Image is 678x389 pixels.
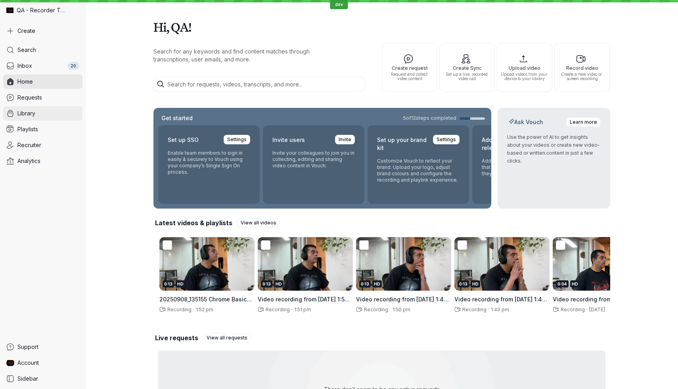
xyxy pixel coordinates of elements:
span: View all videos [241,219,276,227]
h2: Set up your brand kit [377,135,428,153]
a: Sidebar [3,372,82,386]
span: Video recording from [DATE] 1:49 pm [454,296,547,310]
span: · [192,307,196,313]
h3: Video recording from 8 September 2025 at 1:49 pm [356,295,451,303]
a: Library [3,106,82,121]
span: Settings [227,136,247,144]
div: QA - Recorder Testing [3,3,82,17]
img: QA Dev Recorder avatar [6,359,14,367]
span: View all requests [207,334,247,342]
div: 20 [67,62,79,70]
span: Create [17,27,35,35]
span: Video recording from [DATE] 5:12 pm [553,296,645,310]
p: Customize Vouch to reflect your brand. Upload your logo, adjust brand colours and configure the r... [377,158,460,183]
button: Create SyncSet up a live, recorded video call [439,43,495,92]
span: Record video [558,65,606,71]
a: Home [3,75,82,89]
span: Playlists [17,125,38,133]
span: 1:51 pm [294,307,311,312]
span: Library [17,109,35,117]
span: Settings [437,136,456,144]
a: Learn more [566,117,601,127]
h2: Live requests [155,333,198,342]
div: 0:13 [458,280,469,287]
a: Analytics [3,154,82,168]
span: Sidebar [17,375,38,383]
span: Request and collect video content [385,72,434,81]
div: HD [274,280,283,287]
p: Add your own content release form that responders agree to when they record using Vouch. [482,158,564,177]
button: Create [3,24,82,38]
span: Invite [339,136,351,144]
span: Inbox [17,62,32,70]
div: 0:13 [163,280,174,287]
button: Record videoCreate a new video or screen recording [554,43,610,92]
a: Settings [224,135,250,144]
a: Support [3,340,82,354]
h2: Add your content release form [482,135,533,153]
a: Invite [335,135,355,144]
a: View all requests [203,333,251,343]
div: HD [570,280,580,287]
h2: Ask Vouch [507,118,545,126]
span: 1:50 pm [393,307,410,312]
div: HD [471,280,480,287]
a: Settings [433,135,460,144]
a: Inbox20 [3,59,82,73]
span: Requests [17,94,42,102]
span: Recording [264,307,290,312]
span: Create a new video or screen recording [558,72,606,81]
span: QA - Recorder Testing [17,6,67,14]
span: Search [17,46,36,54]
div: 0:13 [261,280,272,287]
h3: Video recording from 5 September 2025 at 5:12 pm [553,295,648,303]
button: Create requestRequest and collect video content [382,43,437,92]
span: Upload video [500,65,549,71]
span: Create request [385,65,434,71]
span: 20250908_135155 Chrome Basic Recorder Test [159,296,252,310]
span: [DATE] [589,307,605,312]
span: · [290,307,294,313]
span: Recording [362,307,388,312]
span: · [486,307,491,313]
a: Requests [3,90,82,105]
span: 1:49 pm [491,307,509,312]
h2: Latest videos & playlists [155,218,232,227]
span: 5 of 12 steps completed [403,115,456,121]
h3: Video recording from 8 September 2025 at 1:50 pm [258,295,353,303]
h3: Video recording from 8 September 2025 at 1:49 pm [454,295,550,303]
div: HD [372,280,382,287]
p: Enable team members to sign in easily & securely to Vouch using your company’s Single Sign On pro... [168,150,250,175]
a: 5of12steps completed [403,115,485,121]
span: Account [17,359,39,367]
div: HD [176,280,185,287]
h2: Set up SSO [168,135,199,145]
a: View all videos [237,218,280,228]
span: Upload videos from your device to your library [500,72,549,81]
img: QA - Recorder Testing avatar [6,7,13,14]
input: Search for requests, videos, transcripts, and more... [152,76,366,92]
span: Support [17,343,38,351]
span: Recording [559,307,585,312]
span: · [585,307,589,313]
div: 0:04 [556,280,569,287]
h3: 20250908_135155 Chrome Basic Recorder Test [159,295,255,303]
span: Analytics [17,157,40,165]
span: Home [17,78,33,86]
p: Search for any keywords and find content matches through transcriptions, user emails, and more. [153,48,344,63]
h2: Get started [160,114,194,122]
a: Playlists [3,122,82,136]
span: Recording [166,307,192,312]
button: Upload videoUpload videos from your device to your library [497,43,552,92]
span: · [388,307,393,313]
span: Recruiter [17,141,41,149]
span: Set up a live, recorded video call [443,72,491,81]
span: Learn more [570,118,597,126]
span: Video recording from [DATE] 1:50 pm [258,296,350,310]
a: Recruiter [3,138,82,152]
span: Create Sync [443,65,491,71]
a: QA Dev Recorder avatarAccount [3,356,82,370]
span: Video recording from [DATE] 1:49 pm [356,296,449,310]
span: Recording [461,307,486,312]
a: Search [3,43,82,57]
